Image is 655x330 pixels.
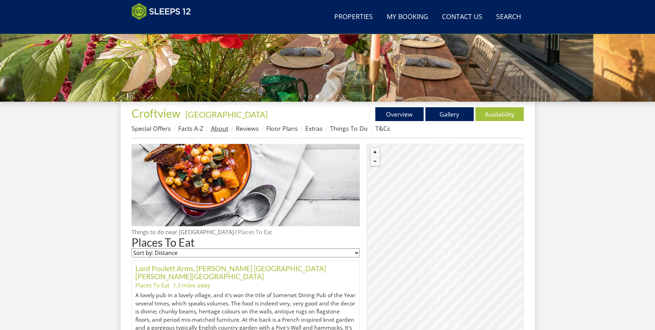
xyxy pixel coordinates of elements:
button: Zoom out [370,157,379,166]
a: Overview [375,107,424,121]
a: Croftview [132,107,183,120]
a: Contact Us [439,9,485,25]
a: Things To Do [330,124,368,132]
iframe: Customer reviews powered by Trustpilot [128,24,201,30]
span: Croftview [132,107,181,120]
a: T&Cs [375,124,390,132]
a: Extras [305,124,322,132]
a: Properties [331,9,376,25]
a: Gallery [425,107,474,121]
a: Things to do near [GEOGRAPHIC_DATA] [132,228,234,236]
a: Places To Eat [238,228,272,236]
img: Sleeps 12 [132,3,191,20]
button: Zoom in [370,148,379,157]
h1: Places To Eat [132,236,360,248]
a: Facts A-Z [178,124,203,132]
a: My Booking [384,9,431,25]
a: Special Offers [132,124,171,132]
span: - [183,109,268,119]
a: Availability [475,107,524,121]
a: [GEOGRAPHIC_DATA] [185,109,268,119]
a: Reviews [236,124,259,132]
a: About [211,124,228,132]
li: 1.3 miles away [173,281,210,290]
a: Floor Plans [266,124,298,132]
a: Places To Eat [135,282,170,289]
a: Lord Poulett Arms, [PERSON_NAME] [GEOGRAPHIC_DATA][PERSON_NAME][GEOGRAPHIC_DATA] [135,264,326,281]
a: Search [493,9,524,25]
